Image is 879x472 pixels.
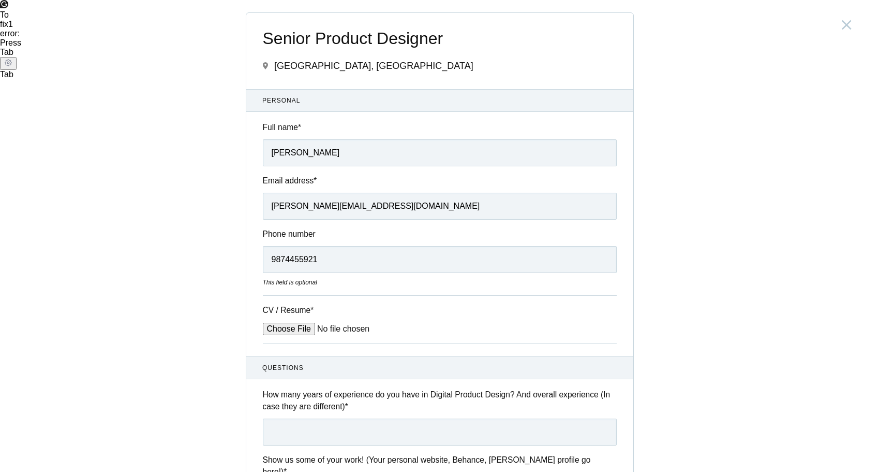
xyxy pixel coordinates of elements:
[263,121,617,133] label: Full name
[263,228,617,240] label: Phone number
[263,304,340,316] label: CV / Resume
[262,96,617,105] span: Personal
[263,278,617,287] div: This field is optional
[263,175,617,187] label: Email address
[263,389,617,413] label: How many years of experience do you have in Digital Product Design? And overall experience (In ca...
[262,363,617,373] span: Questions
